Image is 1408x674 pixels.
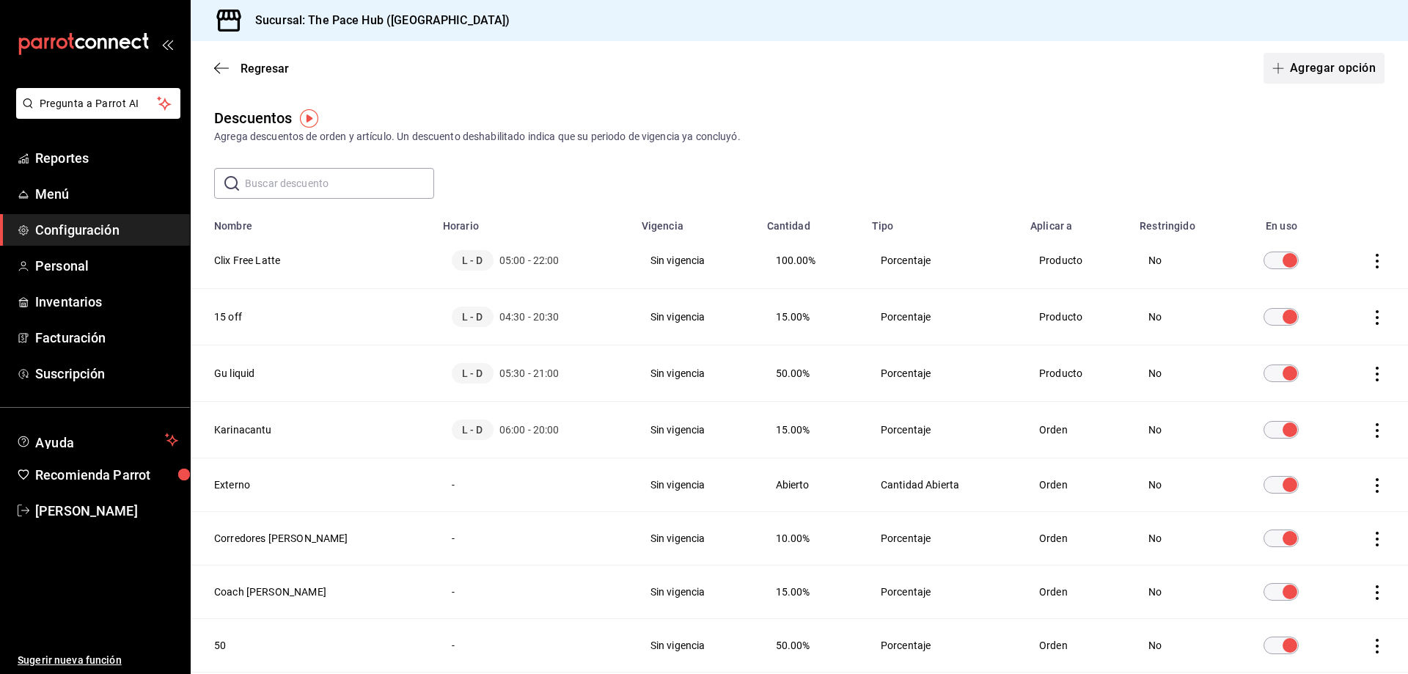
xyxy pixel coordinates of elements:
[1370,310,1385,325] button: actions
[214,62,289,76] button: Regresar
[35,148,178,168] span: Reportes
[1022,619,1131,673] td: Orden
[776,311,810,323] span: 15.00%
[863,565,1022,619] td: Porcentaje
[776,532,810,544] span: 10.00%
[1131,458,1233,512] td: No
[776,367,810,379] span: 50.00%
[35,431,159,449] span: Ayuda
[863,289,1022,345] td: Porcentaje
[1022,512,1131,565] td: Orden
[191,458,434,512] th: Externo
[1131,232,1233,289] td: No
[863,458,1022,512] td: Cantidad Abierta
[434,210,633,232] th: Horario
[214,129,1385,144] div: Agrega descuentos de orden y artículo. Un descuento deshabilitado indica que su periodo de vigenc...
[776,424,810,436] span: 15.00%
[35,220,178,240] span: Configuración
[633,565,758,619] td: Sin vigencia
[1131,210,1233,232] th: Restringido
[1131,345,1233,402] td: No
[35,292,178,312] span: Inventarios
[776,586,810,598] span: 15.00%
[1022,210,1131,232] th: Aplicar a
[1370,585,1385,600] button: actions
[758,458,863,512] td: Abierto
[35,364,178,384] span: Suscripción
[633,458,758,512] td: Sin vigencia
[191,402,434,458] th: Karinacantu
[434,512,633,565] td: -
[1022,232,1131,289] td: Producto
[1131,619,1233,673] td: No
[191,512,434,565] th: Corredores [PERSON_NAME]
[241,62,289,76] span: Regresar
[863,345,1022,402] td: Porcentaje
[499,253,560,268] span: 05:00 - 22:00
[1370,532,1385,546] button: actions
[191,345,434,402] th: Gu liquid
[1022,345,1131,402] td: Producto
[633,210,758,232] th: Vigencia
[863,512,1022,565] td: Porcentaje
[452,420,494,440] span: L - D
[758,210,863,232] th: Cantidad
[863,232,1022,289] td: Porcentaje
[499,309,560,324] span: 04:30 - 20:30
[633,402,758,458] td: Sin vigencia
[633,512,758,565] td: Sin vigencia
[776,254,816,266] span: 100.00%
[434,458,633,512] td: -
[1022,289,1131,345] td: Producto
[1131,289,1233,345] td: No
[863,619,1022,673] td: Porcentaje
[40,96,158,111] span: Pregunta a Parrot AI
[1131,512,1233,565] td: No
[1131,565,1233,619] td: No
[191,232,434,289] th: Clix Free Latte
[1233,210,1331,232] th: En uso
[452,250,494,271] span: L - D
[776,640,810,651] span: 50.00%
[1370,639,1385,653] button: actions
[191,619,434,673] th: 50
[214,107,292,129] div: Descuentos
[434,565,633,619] td: -
[633,232,758,289] td: Sin vigencia
[1370,254,1385,268] button: actions
[863,210,1022,232] th: Tipo
[434,619,633,673] td: -
[633,289,758,345] td: Sin vigencia
[191,289,434,345] th: 15 off
[633,345,758,402] td: Sin vigencia
[18,653,178,668] span: Sugerir nueva función
[35,256,178,276] span: Personal
[1022,402,1131,458] td: Orden
[452,307,494,327] span: L - D
[1370,423,1385,438] button: actions
[243,12,510,29] h3: Sucursal: The Pace Hub ([GEOGRAPHIC_DATA])
[35,328,178,348] span: Facturación
[1022,458,1131,512] td: Orden
[863,402,1022,458] td: Porcentaje
[1131,402,1233,458] td: No
[452,363,494,384] span: L - D
[161,38,173,50] button: open_drawer_menu
[499,366,560,381] span: 05:30 - 21:00
[35,184,178,204] span: Menú
[633,619,758,673] td: Sin vigencia
[300,109,318,128] img: Tooltip marker
[1370,478,1385,493] button: actions
[35,501,178,521] span: [PERSON_NAME]
[10,106,180,122] a: Pregunta a Parrot AI
[35,465,178,485] span: Recomienda Parrot
[1370,367,1385,381] button: actions
[16,88,180,119] button: Pregunta a Parrot AI
[191,565,434,619] th: Coach [PERSON_NAME]
[245,169,434,198] input: Buscar descuento
[1022,565,1131,619] td: Orden
[1264,53,1385,84] button: Agregar opción
[499,422,560,437] span: 06:00 - 20:00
